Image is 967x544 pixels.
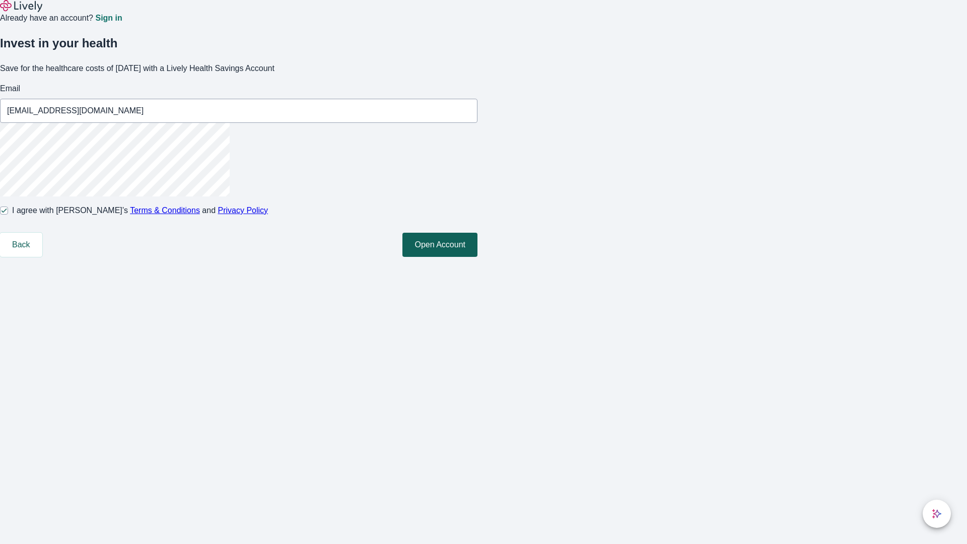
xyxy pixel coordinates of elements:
span: I agree with [PERSON_NAME]’s and [12,205,268,217]
svg: Lively AI Assistant [932,509,942,519]
button: Open Account [402,233,477,257]
button: chat [923,500,951,528]
a: Sign in [95,14,122,22]
a: Privacy Policy [218,206,268,215]
a: Terms & Conditions [130,206,200,215]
